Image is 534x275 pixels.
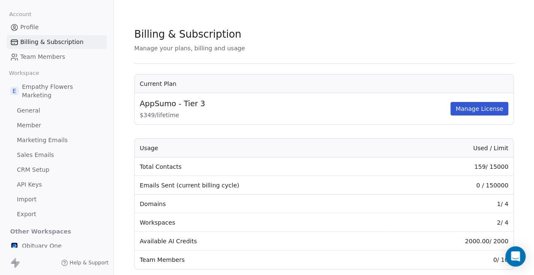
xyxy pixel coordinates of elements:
a: CRM Setup [7,163,107,177]
span: Empathy Flowers Marketing [22,82,103,99]
span: Member [17,121,41,130]
span: Import [17,195,36,204]
td: 0 / 150000 [389,176,513,195]
td: Available AI Credits [135,232,389,250]
span: AppSumo - Tier 3 [140,98,205,109]
th: Usage [135,139,389,157]
div: Open Intercom Messenger [505,246,526,267]
a: Import [7,192,107,206]
span: Export [17,210,36,219]
td: Domains [135,195,389,213]
th: Used / Limit [389,139,513,157]
span: Other Workspaces [7,225,75,238]
span: Help & Support [70,259,108,266]
span: Account [5,8,35,21]
a: API Keys [7,178,107,192]
span: Marketing Emails [17,136,68,145]
th: Current Plan [135,74,513,93]
td: 2 / 4 [389,213,513,232]
td: Total Contacts [135,157,389,176]
a: Billing & Subscription [7,35,107,49]
td: Emails Sent (current billing cycle) [135,176,389,195]
a: Member [7,118,107,132]
span: Profile [20,23,39,32]
td: 1 / 4 [389,195,513,213]
td: 0 / 10 [389,250,513,269]
span: Billing & Subscription [20,38,84,47]
a: Marketing Emails [7,133,107,147]
a: Team Members [7,50,107,64]
span: $ 349 / lifetime [140,111,449,119]
span: Sales Emails [17,151,54,159]
td: 159 / 15000 [389,157,513,176]
td: Team Members [135,250,389,269]
a: General [7,104,107,118]
a: Help & Support [61,259,108,266]
span: API Keys [17,180,42,189]
span: Obituary One [22,242,62,250]
span: Manage your plans, billing and usage [134,45,245,52]
span: General [17,106,40,115]
span: Billing & Subscription [134,28,241,41]
td: Workspaces [135,213,389,232]
a: Export [7,207,107,221]
a: Sales Emails [7,148,107,162]
span: Team Members [20,52,65,61]
a: Profile [7,20,107,34]
img: Favicon%20B%2001.ico.png [10,242,19,250]
span: E [10,87,19,95]
td: 2000.00 / 2000 [389,232,513,250]
span: CRM Setup [17,165,49,174]
button: Manage License [450,102,508,115]
span: Workspace [5,67,43,80]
